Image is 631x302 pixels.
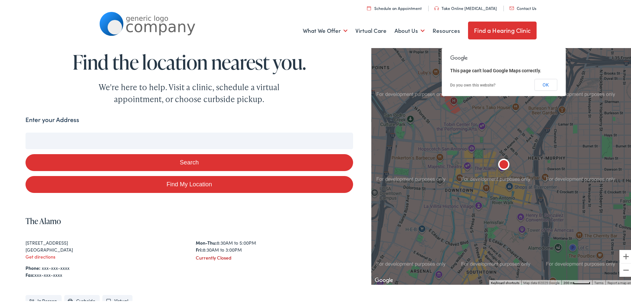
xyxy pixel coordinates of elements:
[468,20,537,38] a: Find a Hearing Clinic
[26,245,183,252] div: [GEOGRAPHIC_DATA]
[373,275,395,283] a: Open this area in Google Maps (opens a new window)
[196,245,203,252] strong: Fri:
[496,156,512,172] div: The Alamo
[491,279,519,284] button: Keyboard shortcuts
[434,4,497,10] a: Take Online [MEDICAL_DATA]
[26,114,79,123] label: Enter your Address
[26,238,183,245] div: [STREET_ADDRESS]
[196,253,353,260] div: Currently Closed
[509,4,536,10] a: Contact Us
[367,5,371,9] img: utility icon
[434,5,439,9] img: utility icon
[561,279,592,283] button: Map Scale: 200 m per 48 pixels
[26,252,55,259] a: Get directions
[303,17,347,42] a: What We Offer
[42,263,70,270] a: xxx-xxx-xxxx
[394,17,425,42] a: About Us
[26,50,353,72] h1: Find the location nearest you.
[373,275,395,283] img: Google
[26,270,34,277] strong: Fax:
[367,4,422,10] a: Schedule an Appointment
[563,280,573,283] span: 200 m
[450,67,541,72] span: This page can't load Google Maps correctly.
[196,238,353,252] div: 8:30AM to 5:00PM 8:30AM to 3:00PM
[26,131,353,148] input: Enter your address or zip code
[26,175,353,192] a: Find My Location
[83,80,295,104] div: We're here to help. Visit a clinic, schedule a virtual appointment, or choose curbside pickup.
[26,263,40,270] strong: Phone:
[450,82,496,86] a: Do you own this website?
[355,17,387,42] a: Virtual Care
[26,214,61,225] a: The Alamo
[509,5,514,9] img: utility icon
[523,280,559,283] span: Map data ©2025 Google
[196,238,217,245] strong: Mon-Thu:
[594,280,604,283] a: Terms (opens in new tab)
[26,270,353,277] div: xxx-xxx-xxxx
[433,17,460,42] a: Resources
[534,78,557,90] button: OK
[26,153,353,170] button: Search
